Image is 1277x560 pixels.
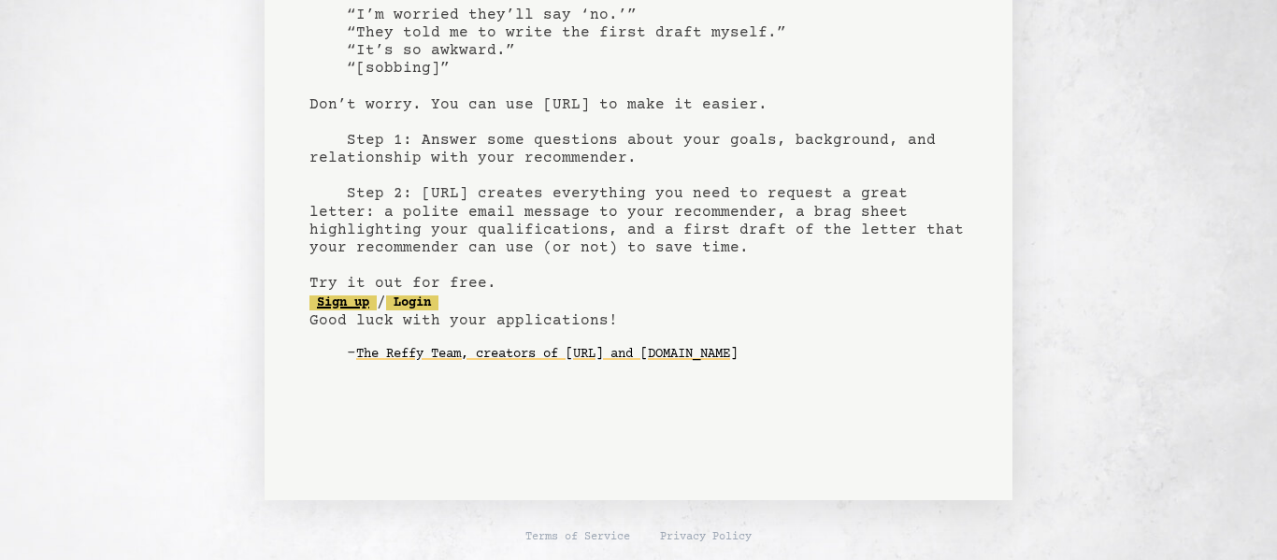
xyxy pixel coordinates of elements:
[386,295,438,310] a: Login
[347,345,968,364] div: -
[525,530,630,545] a: Terms of Service
[356,339,738,369] a: The Reffy Team, creators of [URL] and [DOMAIN_NAME]
[309,295,377,310] a: Sign up
[660,530,752,545] a: Privacy Policy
